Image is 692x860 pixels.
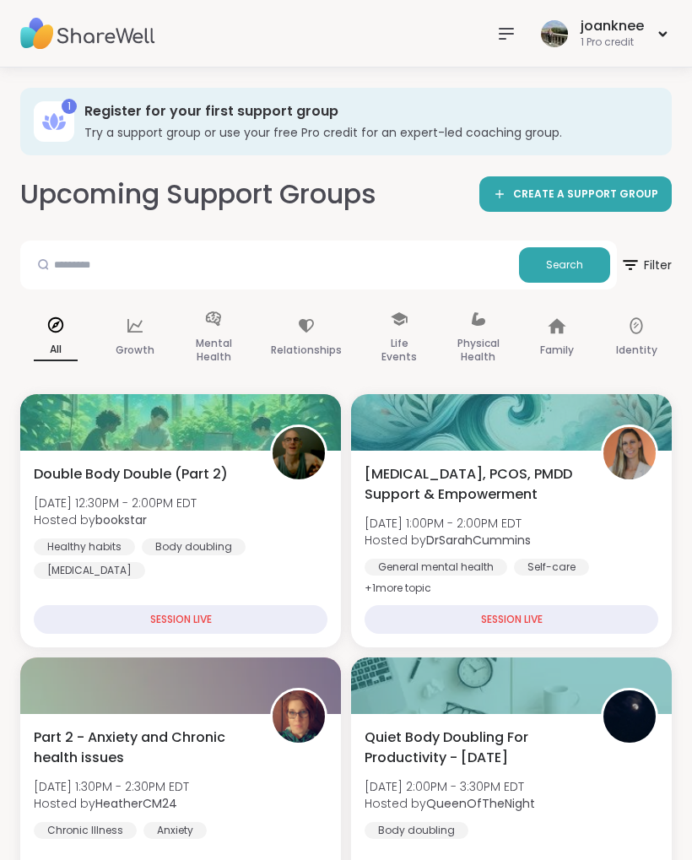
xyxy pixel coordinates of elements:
[20,176,376,214] h2: Upcoming Support Groups
[546,257,583,273] span: Search
[142,538,246,555] div: Body doubling
[34,495,197,511] span: [DATE] 12:30PM - 2:00PM EDT
[581,17,644,35] div: joanknee
[541,20,568,47] img: joanknee
[34,778,189,795] span: [DATE] 1:30PM - 2:30PM EDT
[377,333,421,367] p: Life Events
[95,511,147,528] b: bookstar
[62,99,77,114] div: 1
[34,795,189,812] span: Hosted by
[365,464,582,505] span: [MEDICAL_DATA], PCOS, PMDD Support & Empowerment
[273,690,325,743] img: HeatherCM24
[34,339,78,361] p: All
[84,102,648,121] h3: Register for your first support group
[34,727,251,768] span: Part 2 - Anxiety and Chronic health issues
[271,340,342,360] p: Relationships
[581,35,644,50] div: 1 Pro credit
[365,727,582,768] span: Quiet Body Doubling For Productivity - [DATE]
[365,795,535,812] span: Hosted by
[84,124,648,141] h3: Try a support group or use your free Pro credit for an expert-led coaching group.
[365,778,535,795] span: [DATE] 2:00PM - 3:30PM EDT
[426,795,535,812] b: QueenOfTheNight
[192,333,235,367] p: Mental Health
[365,822,468,839] div: Body doubling
[20,4,155,63] img: ShareWell Nav Logo
[603,690,656,743] img: QueenOfTheNight
[514,559,589,576] div: Self-care
[34,605,327,634] div: SESSION LIVE
[34,822,137,839] div: Chronic Illness
[540,340,574,360] p: Family
[143,822,207,839] div: Anxiety
[620,241,672,289] button: Filter
[603,427,656,479] img: DrSarahCummins
[620,245,672,285] span: Filter
[273,427,325,479] img: bookstar
[616,340,657,360] p: Identity
[365,559,507,576] div: General mental health
[116,340,154,360] p: Growth
[365,515,531,532] span: [DATE] 1:00PM - 2:00PM EDT
[513,187,658,202] span: CREATE A SUPPORT GROUP
[365,605,658,634] div: SESSION LIVE
[34,538,135,555] div: Healthy habits
[426,532,531,549] b: DrSarahCummins
[34,464,228,484] span: Double Body Double (Part 2)
[95,795,177,812] b: HeatherCM24
[365,532,531,549] span: Hosted by
[457,333,500,367] p: Physical Health
[34,562,145,579] div: [MEDICAL_DATA]
[519,247,610,283] button: Search
[479,176,672,212] a: CREATE A SUPPORT GROUP
[34,511,197,528] span: Hosted by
